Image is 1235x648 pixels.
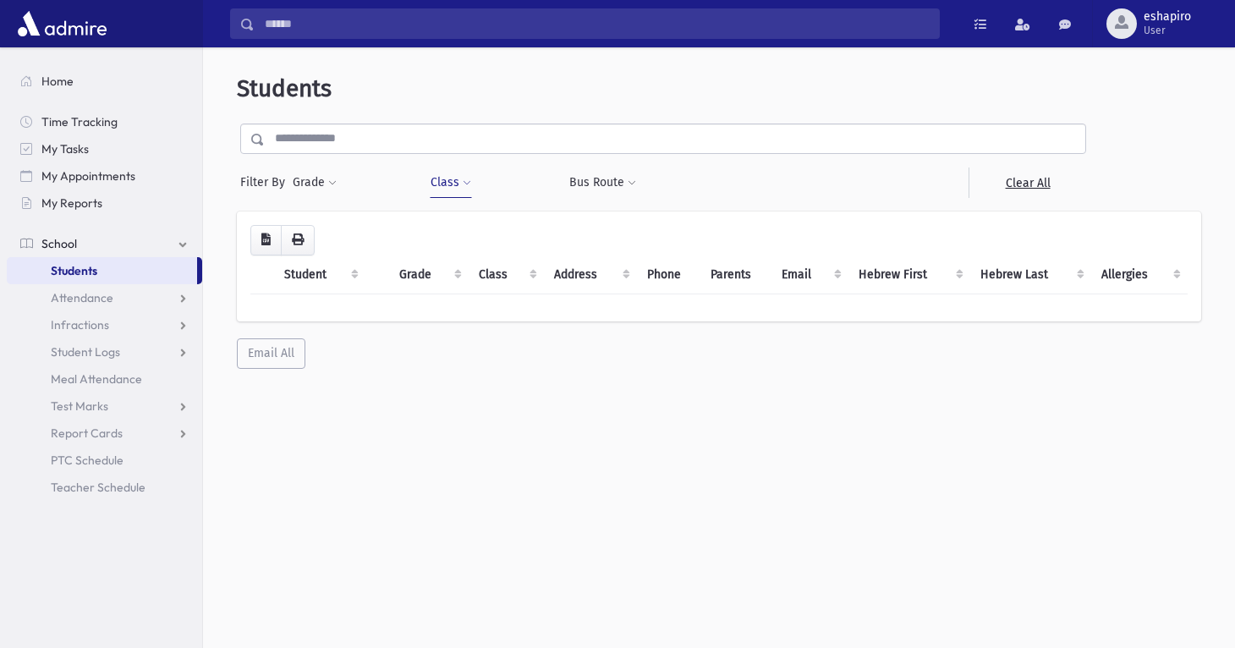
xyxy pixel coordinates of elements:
th: Hebrew Last [970,255,1091,294]
a: Clear All [969,167,1086,198]
a: My Reports [7,189,202,217]
a: Attendance [7,284,202,311]
span: School [41,236,77,251]
span: PTC Schedule [51,453,124,468]
span: My Tasks [41,141,89,157]
span: Filter By [240,173,292,191]
a: Home [7,68,202,95]
th: Allergies [1091,255,1188,294]
th: Address [544,255,636,294]
a: Test Marks [7,393,202,420]
a: Students [7,257,197,284]
span: Teacher Schedule [51,480,145,495]
a: My Tasks [7,135,202,162]
img: AdmirePro [14,7,111,41]
span: Meal Attendance [51,371,142,387]
span: Time Tracking [41,114,118,129]
a: My Appointments [7,162,202,189]
th: Email [771,255,848,294]
span: My Reports [41,195,102,211]
button: CSV [250,225,282,255]
span: Infractions [51,317,109,332]
a: Time Tracking [7,108,202,135]
th: Parents [700,255,772,294]
th: Grade [389,255,469,294]
input: Search [255,8,939,39]
span: Students [51,263,97,278]
span: User [1144,24,1191,37]
button: Print [281,225,315,255]
span: Home [41,74,74,89]
button: Class [430,167,472,198]
a: Meal Attendance [7,365,202,393]
th: Class [469,255,544,294]
a: PTC Schedule [7,447,202,474]
th: Hebrew First [848,255,970,294]
a: School [7,230,202,257]
span: Students [237,74,332,102]
a: Infractions [7,311,202,338]
a: Teacher Schedule [7,474,202,501]
span: Attendance [51,290,113,305]
button: Bus Route [568,167,637,198]
th: Student [274,255,365,294]
th: Phone [637,255,700,294]
span: My Appointments [41,168,135,184]
span: Report Cards [51,426,123,441]
span: Student Logs [51,344,120,360]
button: Grade [292,167,338,198]
a: Student Logs [7,338,202,365]
span: Test Marks [51,398,108,414]
a: Report Cards [7,420,202,447]
span: eshapiro [1144,10,1191,24]
button: Email All [237,338,305,369]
